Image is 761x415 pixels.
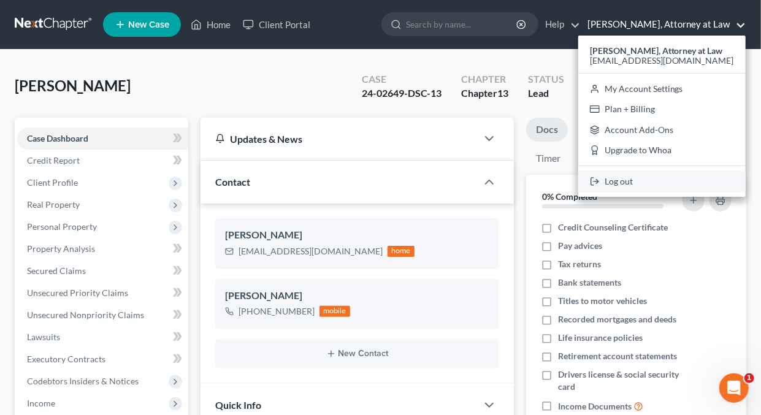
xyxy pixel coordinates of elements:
[225,228,489,243] div: [PERSON_NAME]
[17,326,188,348] a: Lawsuits
[17,282,188,304] a: Unsecured Priority Claims
[17,238,188,260] a: Property Analysis
[461,86,508,101] div: Chapter
[185,13,237,36] a: Home
[578,140,746,161] a: Upgrade to Whoa
[578,36,746,197] div: [PERSON_NAME], Attorney at Law
[27,133,88,143] span: Case Dashboard
[744,373,754,383] span: 1
[27,177,78,188] span: Client Profile
[225,349,489,359] button: New Contact
[578,99,746,120] a: Plan + Billing
[578,78,746,99] a: My Account Settings
[15,77,131,94] span: [PERSON_NAME]
[558,276,621,289] span: Bank statements
[362,86,442,101] div: 24-02649-DSC-13
[406,13,518,36] input: Search by name...
[461,72,508,86] div: Chapter
[558,313,676,326] span: Recorded mortgages and deeds
[719,373,749,403] iframe: Intercom live chat
[539,13,580,36] a: Help
[27,243,95,254] span: Property Analysis
[17,128,188,150] a: Case Dashboard
[27,354,105,364] span: Executory Contracts
[573,118,615,142] a: Tasks
[27,332,60,342] span: Lawsuits
[528,72,564,86] div: Status
[362,72,442,86] div: Case
[558,258,601,270] span: Tax returns
[497,87,508,99] span: 13
[27,376,139,386] span: Codebtors Insiders & Notices
[578,171,746,192] a: Log out
[558,368,681,393] span: Drivers license & social security card
[17,348,188,370] a: Executory Contracts
[542,191,597,202] strong: 0% Completed
[17,304,188,326] a: Unsecured Nonpriority Claims
[17,150,188,172] a: Credit Report
[581,13,746,36] a: [PERSON_NAME], Attorney at Law
[215,399,261,411] span: Quick Info
[388,246,415,257] div: home
[319,306,350,317] div: mobile
[128,20,169,29] span: New Case
[590,45,723,56] strong: [PERSON_NAME], Attorney at Law
[528,86,564,101] div: Lead
[558,332,643,344] span: Life insurance policies
[27,398,55,408] span: Income
[27,155,80,166] span: Credit Report
[590,55,734,66] span: [EMAIL_ADDRESS][DOMAIN_NAME]
[27,199,80,210] span: Real Property
[225,289,489,303] div: [PERSON_NAME]
[578,120,746,140] a: Account Add-Ons
[558,295,647,307] span: Titles to motor vehicles
[27,310,144,320] span: Unsecured Nonpriority Claims
[558,400,632,413] span: Income Documents
[526,118,568,142] a: Docs
[27,221,97,232] span: Personal Property
[215,132,462,145] div: Updates & News
[27,265,86,276] span: Secured Claims
[17,260,188,282] a: Secured Claims
[215,176,250,188] span: Contact
[237,13,316,36] a: Client Portal
[558,350,677,362] span: Retirement account statements
[558,240,602,252] span: Pay advices
[239,245,383,257] div: [EMAIL_ADDRESS][DOMAIN_NAME]
[526,147,570,170] a: Timer
[27,287,128,298] span: Unsecured Priority Claims
[239,305,315,318] div: [PHONE_NUMBER]
[558,221,668,234] span: Credit Counseling Certificate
